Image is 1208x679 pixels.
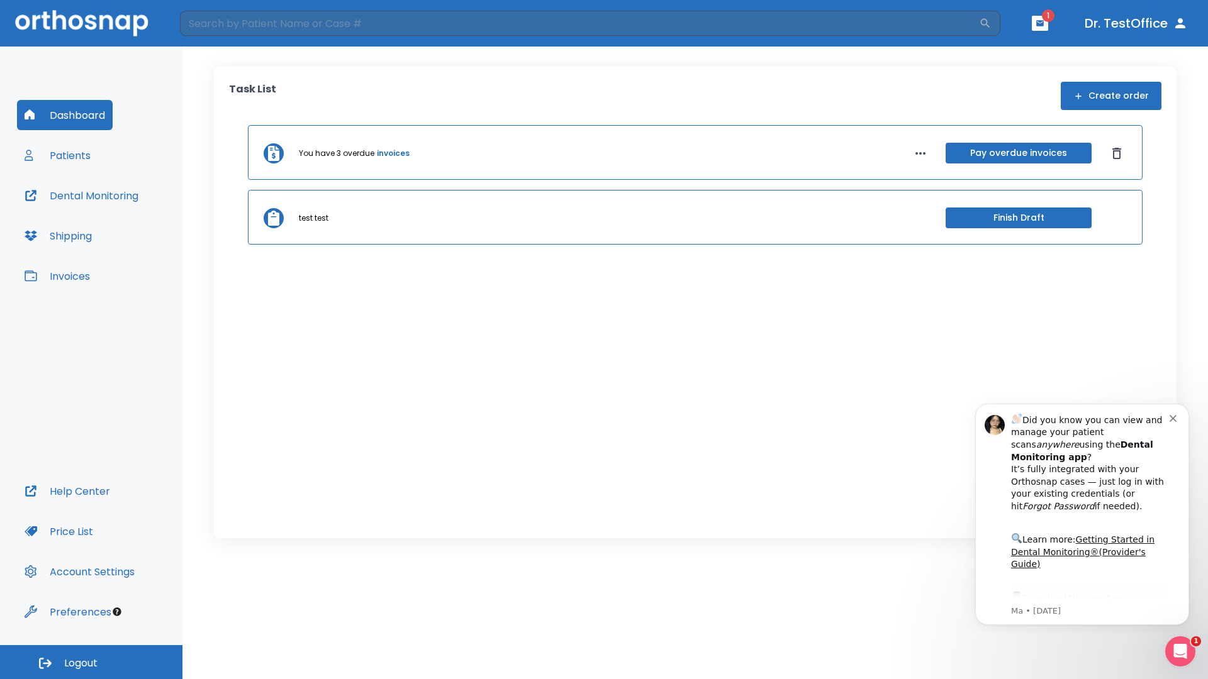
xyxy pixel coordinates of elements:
[213,19,223,30] button: Dismiss notification
[17,140,98,170] button: Patients
[15,10,148,36] img: Orthosnap
[299,213,328,224] p: test test
[17,597,119,627] button: Preferences
[377,148,410,159] a: invoices
[1061,82,1161,110] button: Create order
[55,201,167,223] a: App Store
[17,556,142,587] button: Account Settings
[1165,636,1195,666] iframe: Intercom live chat
[17,476,118,506] button: Help Center
[1191,636,1201,646] span: 1
[17,261,98,291] button: Invoices
[17,180,146,211] button: Dental Monitoring
[17,516,101,546] button: Price List
[946,143,1092,163] button: Pay overdue invoices
[55,197,213,262] div: Download the app: | ​ Let us know if you need help getting started!
[956,392,1208,632] iframe: Intercom notifications message
[1042,9,1054,22] span: 1
[180,11,979,36] input: Search by Patient Name or Case #
[1107,143,1127,163] button: Dismiss
[1080,12,1193,35] button: Dr. TestOffice
[17,100,113,130] button: Dashboard
[55,213,213,224] p: Message from Ma, sent 6w ago
[64,656,98,670] span: Logout
[229,82,276,110] p: Task List
[299,148,374,159] p: You have 3 overdue
[111,606,123,617] div: Tooltip anchor
[17,221,99,251] button: Shipping
[946,207,1092,228] button: Finish Draft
